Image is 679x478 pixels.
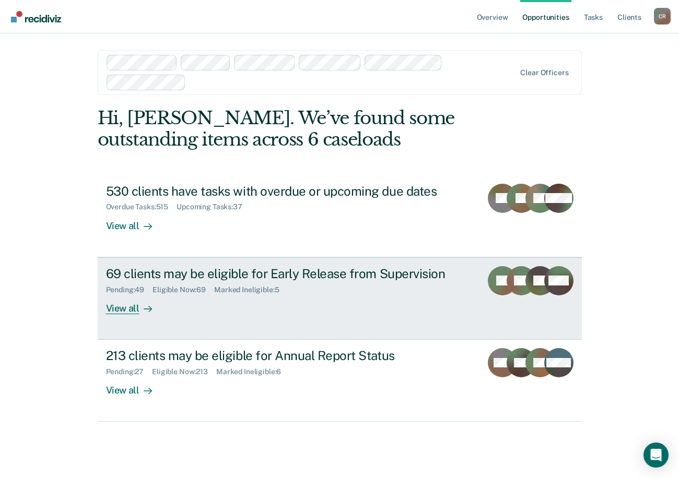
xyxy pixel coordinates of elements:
div: Marked Ineligible : 5 [214,285,287,294]
div: 69 clients may be eligible for Early Release from Supervision [106,266,473,281]
div: Upcoming Tasks : 37 [177,202,251,211]
div: Eligible Now : 69 [153,285,214,294]
a: 530 clients have tasks with overdue or upcoming due datesOverdue Tasks:515Upcoming Tasks:37View all [98,175,582,257]
div: Pending : 27 [106,367,153,376]
div: 530 clients have tasks with overdue or upcoming due dates [106,184,473,199]
div: 213 clients may be eligible for Annual Report Status [106,348,473,363]
div: Marked Ineligible : 6 [216,367,289,376]
a: 69 clients may be eligible for Early Release from SupervisionPending:49Eligible Now:69Marked Inel... [98,257,582,340]
div: View all [106,211,165,232]
div: View all [106,294,165,314]
a: 213 clients may be eligible for Annual Report StatusPending:27Eligible Now:213Marked Ineligible:6... [98,340,582,422]
button: Profile dropdown button [654,8,671,25]
div: Open Intercom Messenger [643,443,669,468]
div: View all [106,376,165,397]
div: Clear officers [520,68,568,77]
div: Hi, [PERSON_NAME]. We’ve found some outstanding items across 6 caseloads [98,107,485,150]
div: Overdue Tasks : 515 [106,202,177,211]
div: C R [654,8,671,25]
div: Eligible Now : 213 [152,367,216,376]
img: Recidiviz [11,11,61,22]
div: Pending : 49 [106,285,153,294]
